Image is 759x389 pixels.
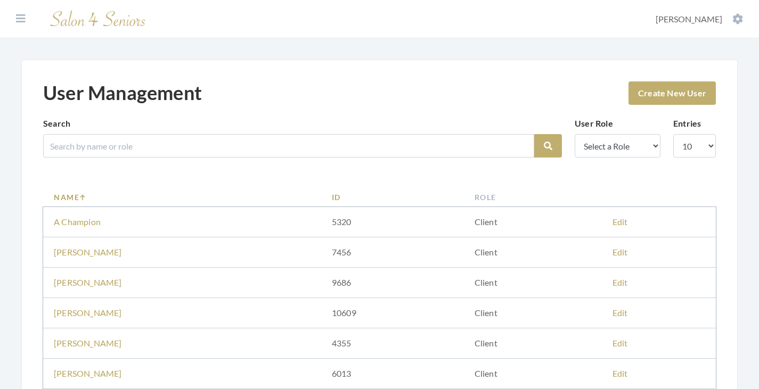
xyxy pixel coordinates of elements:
[464,359,602,389] td: Client
[575,117,613,130] label: User Role
[464,237,602,268] td: Client
[464,328,602,359] td: Client
[613,338,628,348] a: Edit
[464,268,602,298] td: Client
[54,247,122,257] a: [PERSON_NAME]
[321,237,464,268] td: 7456
[45,6,151,31] img: Salon 4 Seniors
[613,277,628,287] a: Edit
[613,368,628,378] a: Edit
[464,187,602,207] th: Role
[613,308,628,318] a: Edit
[613,247,628,257] a: Edit
[43,117,70,130] label: Search
[464,298,602,328] td: Client
[613,217,628,227] a: Edit
[54,192,311,203] a: Name
[464,207,602,237] td: Client
[332,192,453,203] a: ID
[673,117,701,130] label: Entries
[321,207,464,237] td: 5320
[54,338,122,348] a: [PERSON_NAME]
[54,368,122,378] a: [PERSON_NAME]
[54,277,122,287] a: [PERSON_NAME]
[656,14,722,24] span: [PERSON_NAME]
[652,13,746,25] button: [PERSON_NAME]
[54,308,122,318] a: [PERSON_NAME]
[321,328,464,359] td: 4355
[321,359,464,389] td: 6013
[43,81,202,104] h1: User Management
[54,217,101,227] a: A Champion
[321,268,464,298] td: 9686
[629,81,716,105] a: Create New User
[321,298,464,328] td: 10609
[43,134,534,158] input: Search by name or role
